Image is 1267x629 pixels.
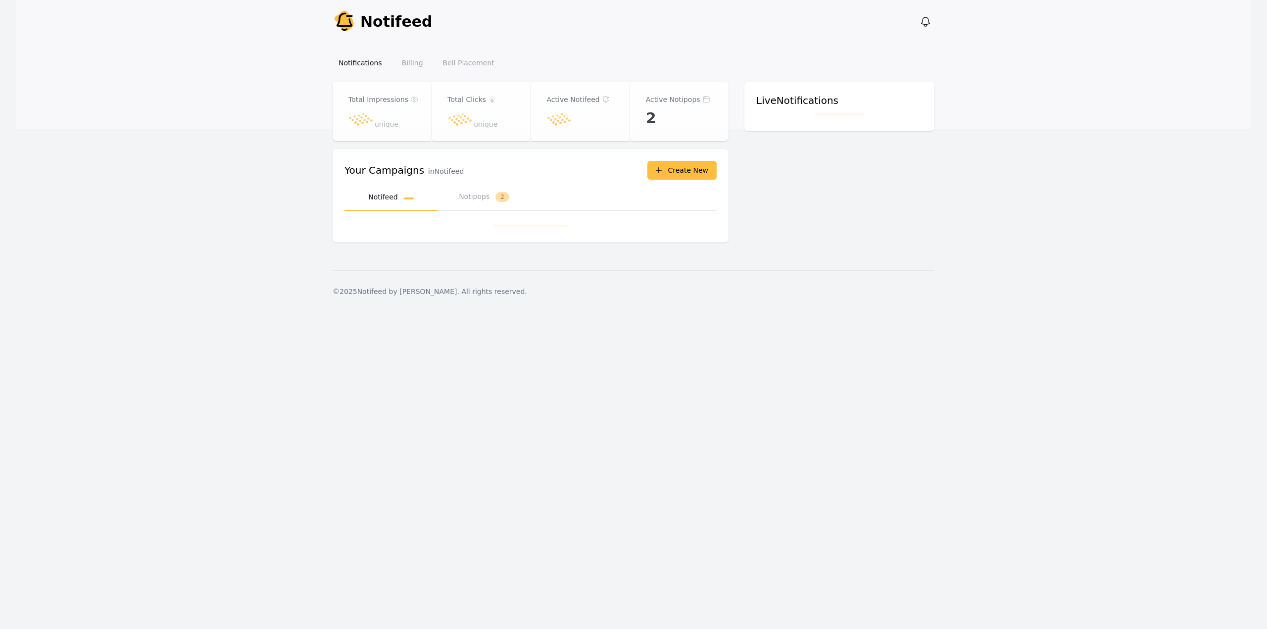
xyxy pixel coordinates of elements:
[396,54,429,72] a: Billing
[333,10,433,34] a: Notifeed
[344,184,717,211] nav: Tabs
[756,94,923,107] h3: Live Notifications
[333,288,459,295] span: © 2025 Notifeed by [PERSON_NAME].
[547,94,600,105] p: Active Notifeed
[447,94,486,105] p: Total Clicks
[375,119,398,129] span: unique
[647,161,717,180] button: Create New
[344,184,438,211] button: Notifeed
[474,119,497,129] span: unique
[348,94,408,105] p: Total Impressions
[344,163,424,177] h3: Your Campaigns
[495,192,509,202] span: 2
[461,288,527,295] span: All rights reserved.
[437,54,500,72] a: Bell Placement
[646,109,656,127] span: 2
[333,10,356,34] img: Your Company
[333,54,388,72] a: Notifications
[428,166,464,176] p: in Notifeed
[438,184,531,211] button: Notipops2
[360,13,433,31] span: Notifeed
[646,94,700,105] p: Active Notipops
